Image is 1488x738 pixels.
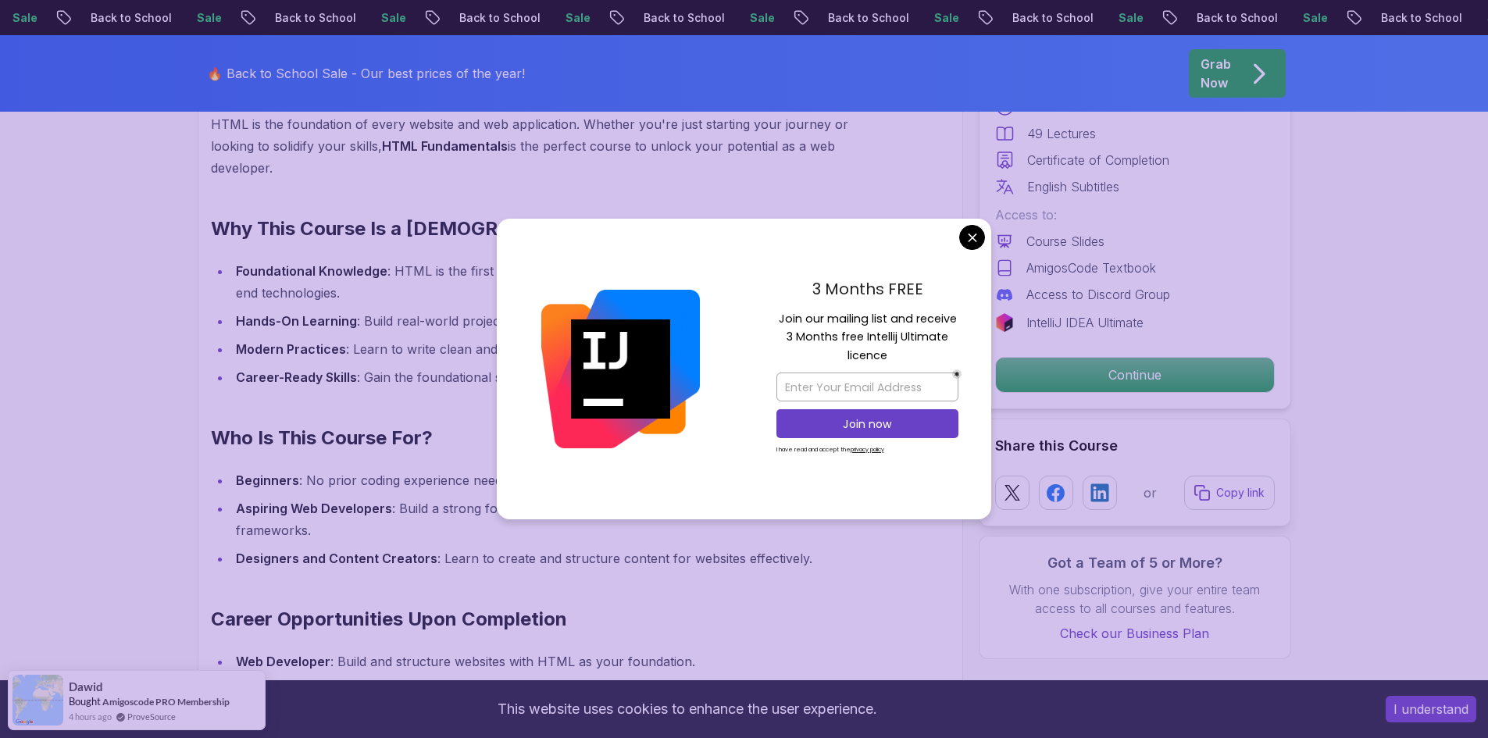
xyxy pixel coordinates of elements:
[995,580,1275,618] p: With one subscription, give your entire team access to all courses and features.
[1184,476,1275,510] button: Copy link
[231,469,876,491] li: : No prior coding experience needed—this course starts with the basics.
[69,710,112,723] span: 4 hours ago
[231,310,876,332] li: : Build real-world projects like a portfolio website to showcase your skills.
[1026,285,1170,304] p: Access to Discord Group
[105,10,211,26] p: Back to School
[231,366,876,388] li: : Gain the foundational skills needed for web development, UX design, and beyond.
[1026,10,1133,26] p: Back to School
[580,10,630,26] p: Sale
[1317,10,1367,26] p: Sale
[1027,151,1169,169] p: Certificate of Completion
[236,341,346,357] strong: Modern Practices
[995,552,1275,574] h3: Got a Team of 5 or More?
[211,113,876,179] p: HTML is the foundation of every website and web application. Whether you're just starting your jo...
[211,216,876,241] h2: Why This Course Is a [DEMOGRAPHIC_DATA]
[102,696,230,708] a: Amigoscode PRO Membership
[207,64,525,83] p: 🔥 Back to School Sale - Our best prices of the year!
[236,313,357,329] strong: Hands-On Learning
[1133,10,1183,26] p: Sale
[995,624,1275,643] a: Check our Business Plan
[395,10,445,26] p: Sale
[995,205,1275,224] p: Access to:
[211,607,876,632] h2: Career Opportunities Upon Completion
[69,680,103,693] span: Dawid
[1026,232,1104,251] p: Course Slides
[842,10,948,26] p: Back to School
[236,472,299,488] strong: Beginners
[231,338,876,360] li: : Learn to write clean and accessible code using semantic HTML and best practices.
[996,358,1274,392] p: Continue
[1144,483,1157,502] p: or
[211,10,261,26] p: Sale
[236,263,387,279] strong: Foundational Knowledge
[995,435,1275,457] h2: Share this Course
[27,10,77,26] p: Sale
[231,651,876,672] li: : Build and structure websites with HTML as your foundation.
[1027,177,1119,196] p: English Subtitles
[236,369,357,385] strong: Career-Ready Skills
[1026,258,1156,277] p: AmigosCode Textbook
[236,501,392,516] strong: Aspiring Web Developers
[382,138,508,154] strong: HTML Fundamentals
[1027,124,1096,143] p: 49 Lectures
[231,497,876,541] li: : Build a strong foundation for learning CSS, JavaScript, and front-end frameworks.
[764,10,814,26] p: Sale
[289,10,395,26] p: Back to School
[1211,10,1317,26] p: Back to School
[1216,485,1265,501] p: Copy link
[1386,696,1476,722] button: Accept cookies
[231,260,876,304] li: : HTML is the first step toward becoming a web developer and mastering front-end technologies.
[236,551,437,566] strong: Designers and Content Creators
[69,695,101,708] span: Bought
[211,426,876,451] h2: Who Is This Course For?
[12,692,1362,726] div: This website uses cookies to enhance the user experience.
[231,679,876,701] li: : Use HTML alongside CSS and JavaScript to create interactive web pages.
[473,10,580,26] p: Back to School
[1201,55,1231,92] p: Grab Now
[236,654,330,669] strong: Web Developer
[12,675,63,726] img: provesource social proof notification image
[231,547,876,569] li: : Learn to create and structure content for websites effectively.
[1026,313,1144,332] p: IntelliJ IDEA Ultimate
[658,10,764,26] p: Back to School
[948,10,998,26] p: Sale
[127,710,176,723] a: ProveSource
[995,313,1014,332] img: jetbrains logo
[995,357,1275,393] button: Continue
